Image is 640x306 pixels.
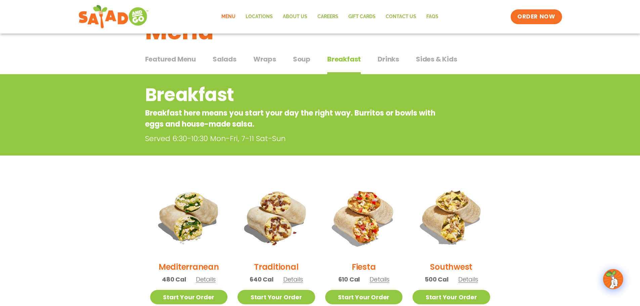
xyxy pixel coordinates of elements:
span: Details [283,275,303,283]
span: Drinks [378,54,399,64]
span: 480 Cal [162,275,186,284]
span: ORDER NOW [517,13,555,21]
h2: Breakfast [145,81,441,108]
a: FAQs [421,9,443,25]
span: 500 Cal [425,275,449,284]
img: Product photo for Traditional [238,178,315,256]
h2: Mediterranean [159,261,219,273]
span: Salads [213,54,237,64]
a: Start Your Order [325,290,403,304]
span: Sides & Kids [416,54,457,64]
img: new-SAG-logo-768×292 [78,3,149,30]
span: Details [370,275,389,283]
span: Wraps [253,54,276,64]
p: Breakfast here means you start your day the right way. Burritos or bowls with eggs and house-made... [145,107,441,130]
a: Careers [312,9,343,25]
span: 640 Cal [250,275,273,284]
img: wpChatIcon [604,270,623,289]
span: 610 Cal [338,275,360,284]
a: Locations [241,9,278,25]
span: Soup [293,54,310,64]
nav: Menu [216,9,443,25]
img: Product photo for Southwest [413,178,490,256]
a: GIFT CARDS [343,9,381,25]
img: Product photo for Fiesta [325,178,403,256]
a: Contact Us [381,9,421,25]
h2: Southwest [430,261,472,273]
h2: Traditional [254,261,298,273]
p: Served 6:30-10:30 Mon-Fri, 7-11 Sat-Sun [145,133,444,144]
a: ORDER NOW [511,9,562,24]
a: Start Your Order [238,290,315,304]
h2: Fiesta [352,261,376,273]
div: Tabbed content [145,52,495,75]
a: About Us [278,9,312,25]
img: Product photo for Mediterranean Breakfast Burrito [150,178,228,256]
a: Start Your Order [413,290,490,304]
span: Details [196,275,216,283]
span: Featured Menu [145,54,196,64]
span: Details [458,275,478,283]
span: Breakfast [327,54,361,64]
a: Menu [216,9,241,25]
a: Start Your Order [150,290,228,304]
